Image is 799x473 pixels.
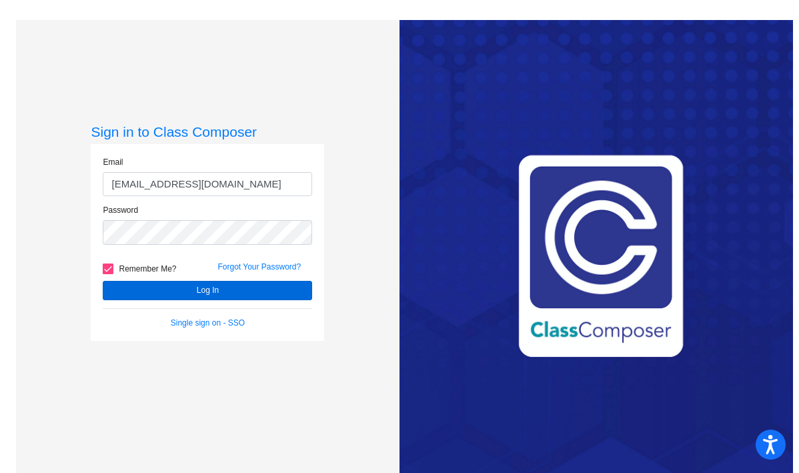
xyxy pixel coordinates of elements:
[103,156,123,168] label: Email
[103,281,312,300] button: Log In
[171,318,245,328] a: Single sign on - SSO
[103,204,138,216] label: Password
[91,123,324,140] h3: Sign in to Class Composer
[119,261,176,277] span: Remember Me?
[217,262,301,272] a: Forgot Your Password?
